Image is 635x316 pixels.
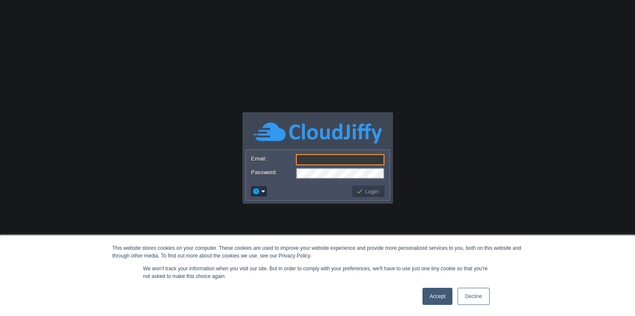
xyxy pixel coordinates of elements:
[143,265,492,280] p: We won't track your information when you visit our site. But in order to comply with your prefere...
[251,168,295,177] label: Password:
[254,121,382,145] img: CloudJiffy
[251,154,295,163] label: Email:
[112,244,523,260] div: This website stores cookies on your computer. These cookies are used to improve your website expe...
[458,288,489,305] a: Decline
[422,288,453,305] a: Accept
[356,187,381,195] button: Login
